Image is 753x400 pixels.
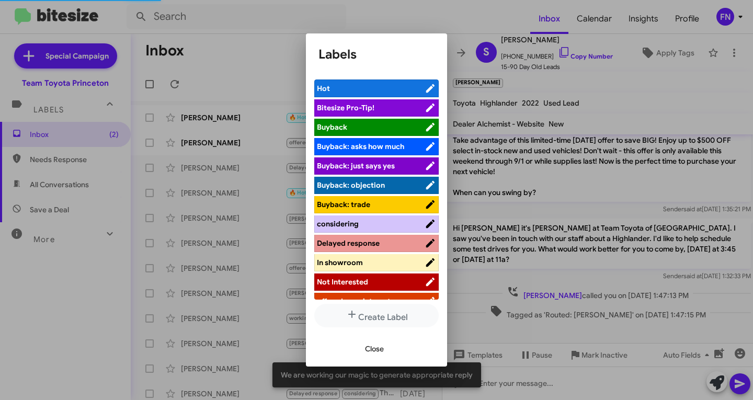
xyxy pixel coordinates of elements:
span: offered appointment [317,296,391,306]
span: Buyback: just says yes [317,161,395,170]
button: Close [357,339,392,358]
span: In showroom [317,258,363,267]
span: Hot [317,84,330,93]
span: Buyback [317,122,347,132]
span: Close [365,339,384,358]
span: Bitesize Pro-Tip! [317,103,374,112]
button: Create Label [314,304,439,327]
span: Buyback: trade [317,200,370,209]
span: considering [317,219,359,228]
span: Buyback: objection [317,180,385,190]
span: Delayed response [317,238,380,248]
span: Buyback: asks how much [317,142,404,151]
span: Not Interested [317,277,368,287]
h1: Labels [318,46,435,63]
